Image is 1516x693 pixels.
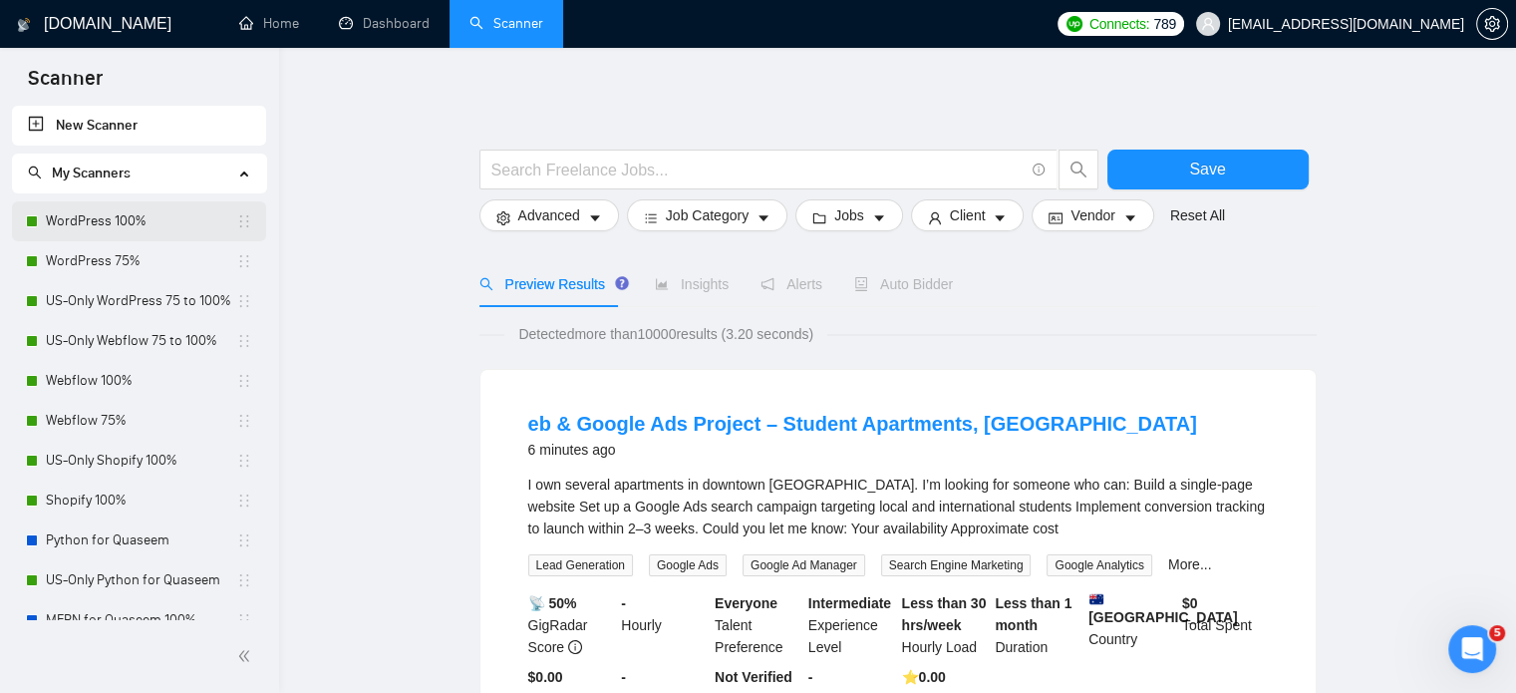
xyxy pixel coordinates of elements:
[902,595,987,633] b: Less than 30 hrs/week
[12,401,266,441] li: Webflow 75%
[1182,595,1198,611] b: $ 0
[588,210,602,225] span: caret-down
[1089,13,1149,35] span: Connects:
[795,199,903,231] button: folderJobscaret-down
[872,210,886,225] span: caret-down
[12,241,266,281] li: WordPress 75%
[236,612,252,628] span: holder
[504,323,827,345] span: Detected more than 10000 results (3.20 seconds)
[1489,625,1505,641] span: 5
[1448,625,1496,673] iframe: Intercom live chat
[834,204,864,226] span: Jobs
[808,595,891,611] b: Intermediate
[236,493,252,509] span: holder
[1059,150,1098,189] button: search
[236,253,252,269] span: holder
[760,277,774,291] span: notification
[812,210,826,225] span: folder
[28,165,131,181] span: My Scanners
[1070,204,1114,226] span: Vendor
[46,441,236,481] a: US-Only Shopify 100%
[1476,8,1508,40] button: setting
[46,241,236,281] a: WordPress 75%
[911,199,1025,231] button: userClientcaret-down
[236,293,252,309] span: holder
[760,276,822,292] span: Alerts
[46,361,236,401] a: Webflow 100%
[1089,592,1103,606] img: 🇦🇺
[28,166,42,179] span: search
[568,640,582,654] span: info-circle
[928,210,942,225] span: user
[237,646,257,666] span: double-left
[993,210,1007,225] span: caret-down
[236,572,252,588] span: holder
[12,281,266,321] li: US-Only WordPress 75 to 100%
[991,592,1084,658] div: Duration
[1088,592,1238,625] b: [GEOGRAPHIC_DATA]
[808,669,813,685] b: -
[236,413,252,429] span: holder
[621,669,626,685] b: -
[950,204,986,226] span: Client
[17,9,31,41] img: logo
[12,560,266,600] li: US-Only Python for Quaseem
[655,277,669,291] span: area-chart
[518,204,580,226] span: Advanced
[1084,592,1178,658] div: Country
[1049,210,1062,225] span: idcard
[496,210,510,225] span: setting
[854,277,868,291] span: robot
[804,592,898,658] div: Experience Level
[46,201,236,241] a: WordPress 100%
[524,592,618,658] div: GigRadar Score
[881,554,1032,576] span: Search Engine Marketing
[469,15,543,32] a: searchScanner
[339,15,430,32] a: dashboardDashboard
[12,64,119,106] span: Scanner
[46,600,236,640] a: MERN for Quaseem 100%
[528,669,563,685] b: $0.00
[627,199,787,231] button: barsJob Categorycaret-down
[1066,16,1082,32] img: upwork-logo.png
[715,669,792,685] b: Not Verified
[613,274,631,292] div: Tooltip anchor
[12,361,266,401] li: Webflow 100%
[46,520,236,560] a: Python for Quaseem
[666,204,749,226] span: Job Category
[1060,161,1097,178] span: search
[236,373,252,389] span: holder
[1477,16,1507,32] span: setting
[479,277,493,291] span: search
[1178,592,1272,658] div: Total Spent
[46,481,236,520] a: Shopify 100%
[479,199,619,231] button: settingAdvancedcaret-down
[1201,17,1215,31] span: user
[621,595,626,611] b: -
[743,554,865,576] span: Google Ad Manager
[1033,164,1046,176] span: info-circle
[46,321,236,361] a: US-Only Webflow 75 to 100%
[12,520,266,560] li: Python for Quaseem
[757,210,770,225] span: caret-down
[528,595,577,611] b: 📡 50%
[528,438,1197,462] div: 6 minutes ago
[528,474,1268,539] div: I own several apartments in downtown Perth. I’m looking for someone who can: Build a single-page ...
[46,401,236,441] a: Webflow 75%
[46,281,236,321] a: US-Only WordPress 75 to 100%
[236,213,252,229] span: holder
[1032,199,1153,231] button: idcardVendorcaret-down
[898,592,992,658] div: Hourly Load
[1168,556,1212,572] a: More...
[52,165,131,181] span: My Scanners
[46,560,236,600] a: US-Only Python for Quaseem
[12,481,266,520] li: Shopify 100%
[239,15,299,32] a: homeHome
[1153,13,1175,35] span: 789
[649,554,727,576] span: Google Ads
[1189,157,1225,181] span: Save
[1476,16,1508,32] a: setting
[655,276,729,292] span: Insights
[1047,554,1151,576] span: Google Analytics
[1107,150,1309,189] button: Save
